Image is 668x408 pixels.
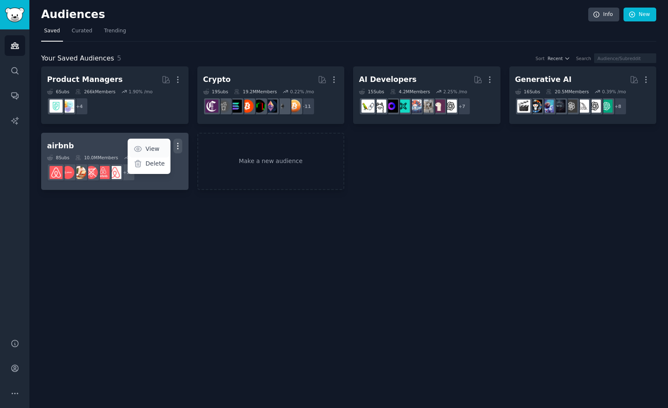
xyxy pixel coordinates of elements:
div: 19.2M Members [234,89,277,95]
span: Your Saved Audiences [41,53,114,64]
a: airbnbViewDelete8Subs10.0MMembers0.20% /mo+2AirBnBairbnbarbitrageAirbnbustCozyPlacesAirBnBHostsai... [41,133,189,190]
img: OpenAI [444,100,457,113]
button: Recent [547,55,570,61]
img: StableDiffusion [541,100,554,113]
img: ethtrader [264,100,277,113]
span: Saved [44,27,60,35]
img: airbnbarbitrage [97,166,110,179]
a: AI Developers15Subs4.2MMembers2.25% /mo+7OpenAILocalLLaMAChatGPTCodingAI_AgentsLLMDevsLocalLLMoll... [353,66,500,124]
img: Crypto_Currency_News [205,100,218,113]
div: airbnb [47,141,74,151]
a: New [623,8,656,22]
p: Delete [145,159,165,168]
div: + 2 [118,163,135,181]
img: OpenAI [588,100,601,113]
a: Crypto19Subs19.2MMembers0.22% /mo+11BitcoinethereumethtraderCryptoMarketsBitcoinBeginnerssolanaCr... [197,66,345,124]
img: ollama [373,100,386,113]
div: 8 Sub s [47,155,69,161]
div: 266k Members [75,89,115,95]
p: View [145,145,159,153]
div: Generative AI [515,74,572,85]
a: Saved [41,24,63,42]
span: Trending [104,27,126,35]
a: Trending [101,24,129,42]
a: Make a new audience [197,133,345,190]
a: View [129,140,169,158]
img: solana [229,100,242,113]
img: BitcoinBeginners [241,100,254,113]
span: Recent [547,55,563,61]
div: + 8 [609,97,627,115]
img: aivideo [517,100,530,113]
div: 0.22 % /mo [290,89,314,95]
img: LocalLLaMA [432,100,445,113]
img: aiArt [529,100,542,113]
img: LLMDevs [397,100,410,113]
div: + 7 [453,97,471,115]
img: midjourney [576,100,589,113]
img: AirBnBHosts [61,166,74,179]
span: Curated [72,27,92,35]
img: LocalLLM [385,100,398,113]
img: AI_Agents [409,100,422,113]
img: ProductMgmt [50,100,63,113]
img: ethereum [276,100,289,113]
h2: Audiences [41,8,588,21]
img: Bitcoin [288,100,301,113]
a: Generative AI16Subs20.5MMembers0.39% /mo+8ChatGPTOpenAImidjourneyGPT3weirddalleStableDiffusionaiA... [509,66,657,124]
div: 15 Sub s [359,89,384,95]
img: CryptoMarkets [252,100,265,113]
div: 16 Sub s [515,89,540,95]
img: GPT3 [564,100,577,113]
a: Info [588,8,619,22]
img: CryptoCurrencies [217,100,230,113]
img: ChatGPTCoding [420,100,433,113]
div: 20.5M Members [546,89,589,95]
div: 6 Sub s [47,89,69,95]
div: + 11 [297,97,315,115]
div: 19 Sub s [203,89,228,95]
span: 5 [117,54,121,62]
div: 2.25 % /mo [443,89,467,95]
img: Airbnbust [85,166,98,179]
div: + 4 [71,97,88,115]
img: airbnb_hosts [50,166,63,179]
img: LangChain [362,100,375,113]
a: Curated [69,24,95,42]
div: Product Managers [47,74,123,85]
div: 0.39 % /mo [602,89,626,95]
div: 1.90 % /mo [128,89,152,95]
div: 4.2M Members [390,89,430,95]
div: Crypto [203,74,231,85]
div: AI Developers [359,74,417,85]
div: Sort [536,55,545,61]
img: ChatGPT [600,100,613,113]
img: GummySearch logo [5,8,24,22]
div: Search [576,55,591,61]
img: CozyPlaces [73,166,86,179]
img: AirBnB [108,166,121,179]
img: ProductManagement [61,100,74,113]
a: Product Managers6Subs266kMembers1.90% /mo+4ProductManagementProductMgmt [41,66,189,124]
input: Audience/Subreddit [594,53,656,63]
div: 10.0M Members [75,155,118,161]
img: weirddalle [553,100,566,113]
